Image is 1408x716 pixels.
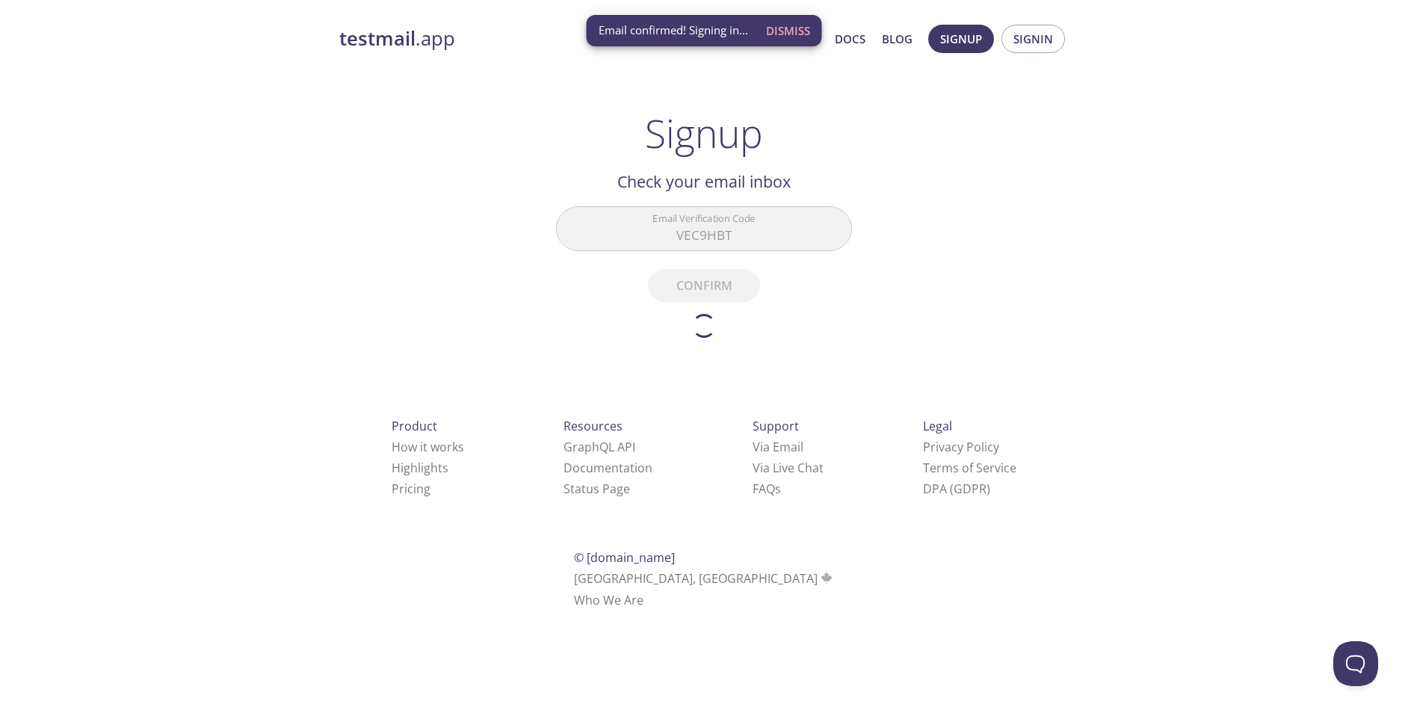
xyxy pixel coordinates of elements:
[339,26,691,52] a: testmail.app
[645,111,763,155] h1: Signup
[563,439,635,455] a: GraphQL API
[753,418,799,434] span: Support
[753,460,824,476] a: Via Live Chat
[392,439,464,455] a: How it works
[556,169,852,194] h2: Check your email inbox
[574,592,643,608] a: Who We Are
[563,418,623,434] span: Resources
[339,25,416,52] strong: testmail
[574,549,675,566] span: © [DOMAIN_NAME]
[563,481,630,497] a: Status Page
[392,418,437,434] span: Product
[923,418,952,434] span: Legal
[392,481,430,497] a: Pricing
[882,29,913,49] a: Blog
[392,460,448,476] a: Highlights
[599,22,748,38] span: Email confirmed! Signing in...
[923,460,1016,476] a: Terms of Service
[928,25,994,53] button: Signup
[574,570,835,587] span: [GEOGRAPHIC_DATA], [GEOGRAPHIC_DATA]
[766,21,810,40] span: Dismiss
[753,481,781,497] a: FAQ
[923,439,999,455] a: Privacy Policy
[1013,29,1053,49] span: Signin
[923,481,990,497] a: DPA (GDPR)
[753,439,803,455] a: Via Email
[1333,641,1378,686] iframe: Help Scout Beacon - Open
[563,460,652,476] a: Documentation
[1001,25,1065,53] button: Signin
[940,29,982,49] span: Signup
[835,29,865,49] a: Docs
[775,481,781,497] span: s
[760,16,816,45] button: Dismiss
